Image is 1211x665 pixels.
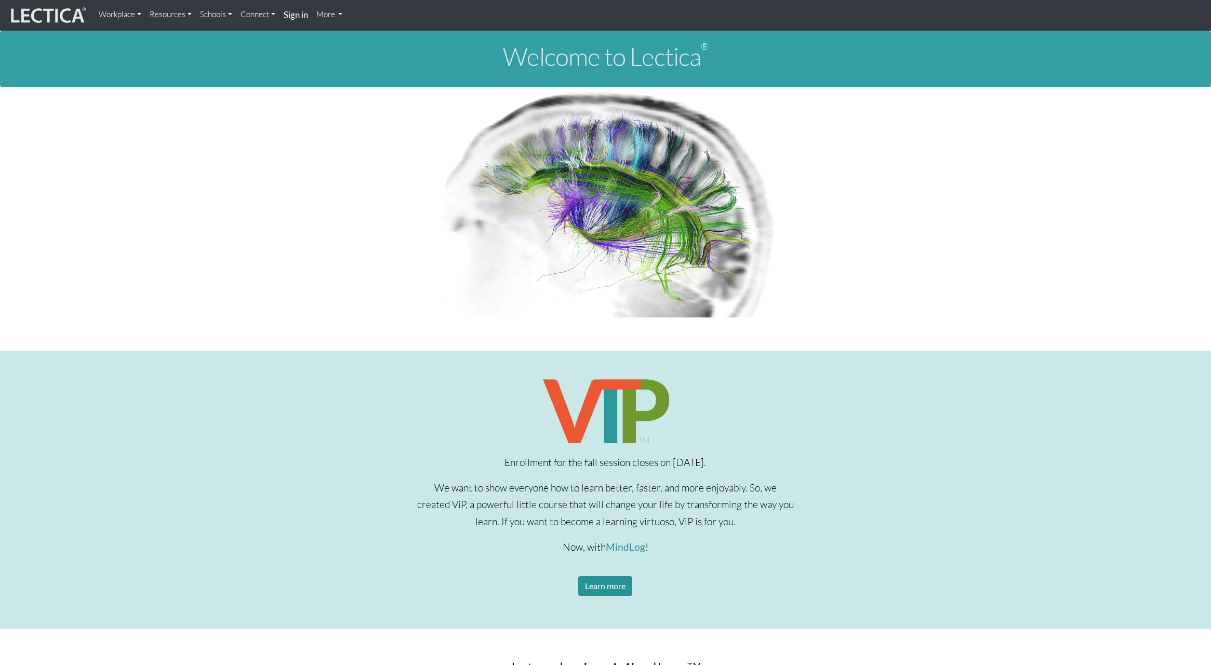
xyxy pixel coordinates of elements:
a: Workplace [95,4,145,25]
p: Enrollment for the fall session closes on [DATE]. [417,454,794,471]
a: MindLog [606,541,645,553]
sup: ® [701,41,708,52]
p: We want to show everyone how to learn better, faster, and more enjoyably. So, we created ViP, a p... [417,480,794,530]
img: lecticalive [8,6,86,25]
a: Connect [236,4,280,25]
a: Learn more [578,576,632,596]
img: Human Connectome Project Image [433,87,779,318]
h1: Welcome to Lectica [8,43,1203,71]
strong: Sign in [284,9,308,20]
a: Sign in [280,4,312,26]
a: Resources [145,4,196,25]
a: Schools [196,4,236,25]
a: More [312,4,347,25]
p: Now, with ! [417,539,794,556]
